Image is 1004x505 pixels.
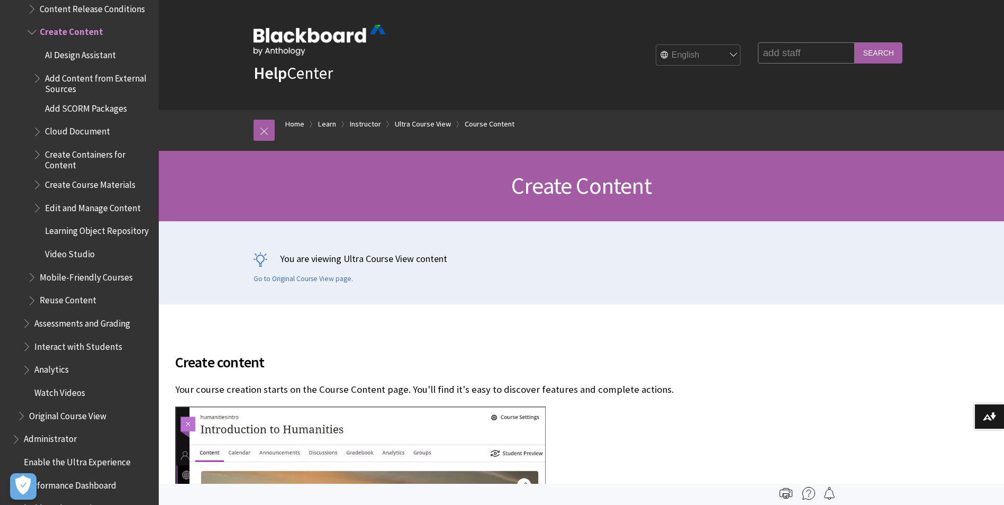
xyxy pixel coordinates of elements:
[45,100,127,114] span: Add SCORM Packages
[45,146,151,170] span: Create Containers for Content
[254,25,386,56] img: Blackboard by Anthology
[34,384,85,398] span: Watch Videos
[29,407,106,421] span: Original Course View
[24,430,77,445] span: Administrator
[395,118,451,131] a: Ultra Course View
[350,118,381,131] a: Instructor
[285,118,304,131] a: Home
[24,476,116,491] span: Performance Dashboard
[855,42,902,63] input: Search
[175,351,831,373] span: Create content
[254,252,910,265] p: You are viewing Ultra Course View content
[45,245,95,259] span: Video Studio
[254,62,333,84] a: HelpCenter
[802,487,815,500] img: More help
[34,361,69,375] span: Analytics
[318,118,336,131] a: Learn
[40,292,96,306] span: Reuse Content
[45,222,149,237] span: Learning Object Repository
[34,314,130,329] span: Assessments and Grading
[10,473,37,500] button: Open Preferences
[45,176,135,190] span: Create Course Materials
[254,62,287,84] strong: Help
[175,383,831,396] p: Your course creation starts on the Course Content page. You'll find it's easy to discover feature...
[823,487,836,500] img: Follow this page
[45,69,151,94] span: Add Content from External Sources
[45,46,116,60] span: AI Design Assistant
[24,453,131,467] span: Enable the Ultra Experience
[40,23,103,38] span: Create Content
[45,123,110,137] span: Cloud Document
[656,45,741,66] select: Site Language Selector
[254,274,353,284] a: Go to Original Course View page.
[511,171,652,200] span: Create Content
[45,199,141,213] span: Edit and Manage Content
[780,487,792,500] img: Print
[465,118,514,131] a: Course Content
[34,338,122,352] span: Interact with Students
[40,268,133,283] span: Mobile-Friendly Courses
